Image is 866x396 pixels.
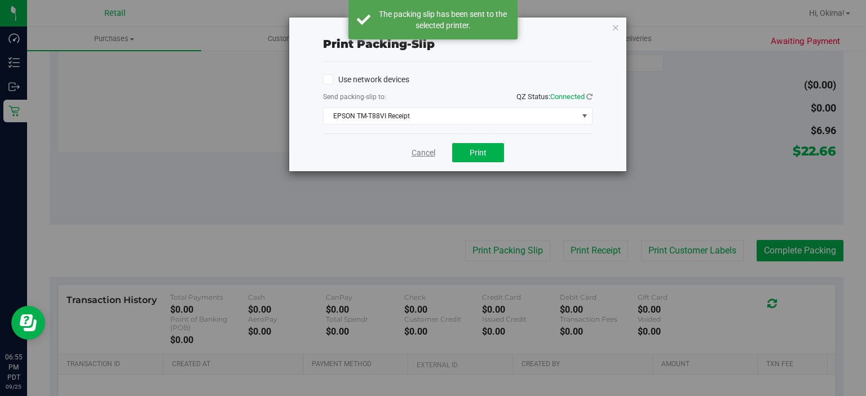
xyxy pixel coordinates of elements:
span: QZ Status: [516,92,593,101]
iframe: Resource center [11,306,45,340]
button: Print [452,143,504,162]
span: select [577,108,591,124]
label: Send packing-slip to: [323,92,386,102]
label: Use network devices [323,74,409,86]
span: Print packing-slip [323,37,435,51]
a: Cancel [412,147,435,159]
span: Print [470,148,487,157]
div: The packing slip has been sent to the selected printer. [377,8,509,31]
span: Connected [550,92,585,101]
span: EPSON TM-T88VI Receipt [324,108,578,124]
